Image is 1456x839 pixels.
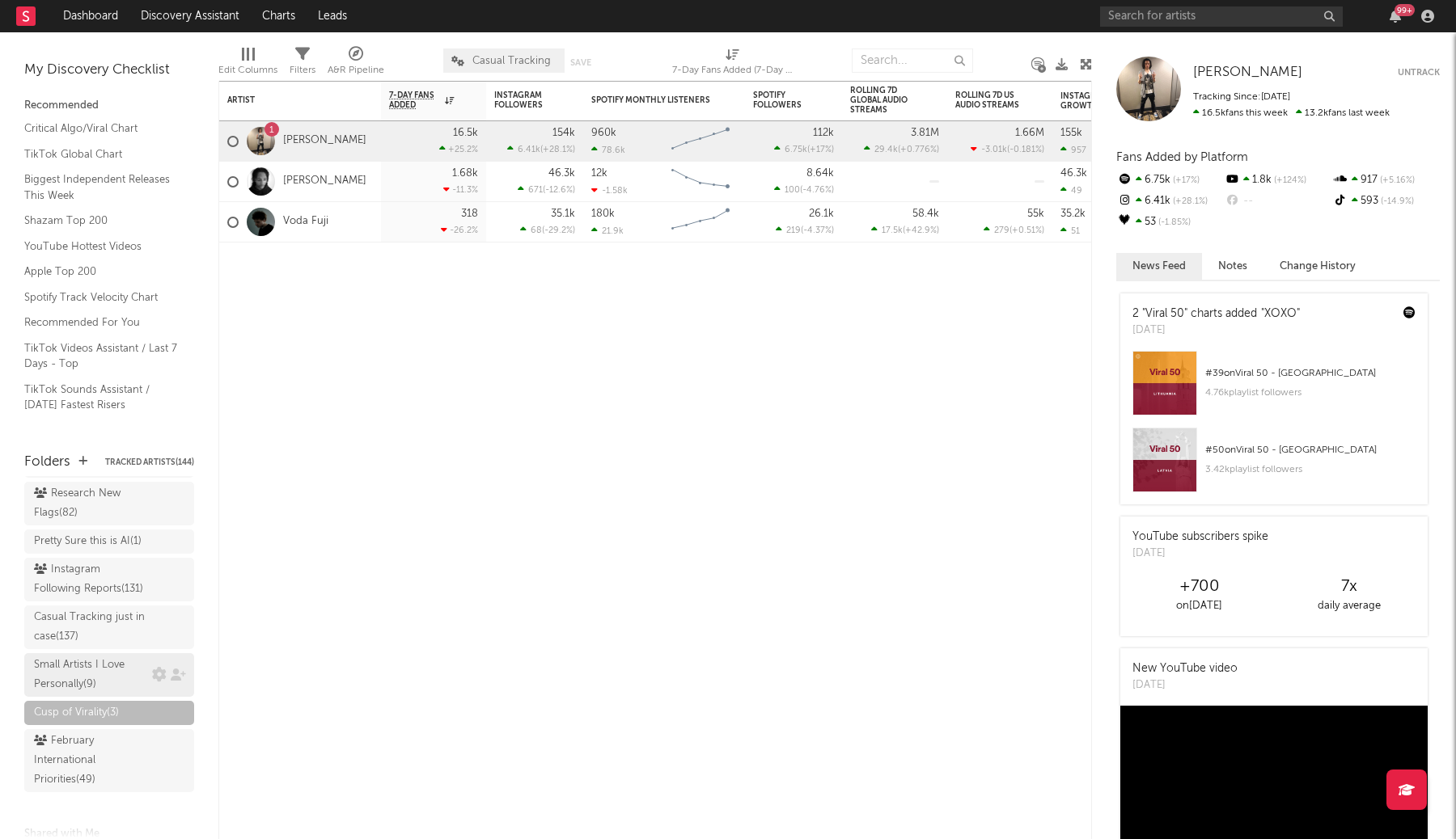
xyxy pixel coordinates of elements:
button: Save [570,58,591,67]
div: [DATE] [1132,323,1300,339]
div: 7-Day Fans Added (7-Day Fans Added) [672,61,794,80]
div: 180k [591,209,615,219]
span: 13.2k fans last week [1193,108,1390,118]
div: Research New Flags ( 82 ) [34,484,148,523]
button: Notes [1202,253,1263,280]
a: TikTok Global Chart [24,145,178,163]
input: Search for artists [1100,6,1343,27]
div: 2 "Viral 50" charts added [1132,306,1300,323]
span: 16.5k fans this week [1193,108,1288,118]
div: -- [1224,191,1331,212]
span: 17.5k [882,226,903,235]
span: +28.1 % [543,145,573,154]
div: 6.75k [1116,170,1224,191]
span: 29.4k [874,145,898,154]
div: 46.3k [548,168,575,179]
svg: Chart title [664,202,737,242]
div: -1.58k [591,185,628,196]
div: 21.9k [591,226,624,236]
a: TikTok Videos Assistant / Last 7 Days - Top [24,339,178,373]
div: 957 [1060,145,1086,155]
span: -4.37 % [803,226,832,235]
div: 6.41k [1116,191,1224,212]
span: -0.181 % [1009,145,1042,154]
a: Biggest Independent Releases This Week [24,171,178,204]
div: 46.3k [1060,168,1087,179]
span: 7-Day Fans Added [389,91,441,110]
div: A&R Pipeline [328,40,384,87]
div: 7-Day Fans Added (7-Day Fans Added) [672,40,794,87]
a: Voda Fuji [283,215,328,229]
div: 917 [1332,170,1440,191]
div: Edit Columns [218,61,277,80]
span: +0.51 % [1012,226,1042,235]
div: Spotify Monthly Listeners [591,95,713,105]
div: Instagram Followers [494,91,551,110]
span: 100 [785,186,800,195]
input: Search... [852,48,973,73]
span: 6.75k [785,145,807,154]
div: 12k [591,168,607,179]
div: ( ) [984,225,1044,235]
a: Recommended For You [24,314,178,331]
span: -3.01k [981,145,1007,154]
div: ( ) [971,144,1044,154]
a: #39onViral 50 - [GEOGRAPHIC_DATA]4.76kplaylist followers [1120,351,1428,428]
div: 35.1k [551,209,575,219]
div: A&R Pipeline [328,61,384,80]
div: 318 [461,209,478,219]
div: 960k [591,128,616,138]
a: Pretty Sure this is AI(1) [24,529,194,554]
div: Filters [290,61,315,80]
div: -26.2 % [441,225,478,235]
span: 279 [994,226,1009,235]
a: [PERSON_NAME] [1193,65,1302,81]
div: Recommended [24,96,194,116]
span: 6.41k [518,145,540,154]
div: Instagram Followers Daily Growth [1060,91,1182,111]
div: 155k [1060,128,1082,138]
div: Instagram Following Reports ( 131 ) [34,560,148,599]
div: 51 [1060,226,1080,236]
a: [PERSON_NAME] [283,175,366,188]
div: +25.2 % [439,144,478,154]
a: YouTube Hottest Videos [24,238,178,255]
div: Casual Tracking just in case ( 137 ) [34,608,148,647]
svg: Chart title [664,121,737,162]
button: Change History [1263,253,1372,280]
span: [PERSON_NAME] [1193,65,1302,79]
div: daily average [1274,597,1424,616]
a: [PERSON_NAME] [283,134,366,148]
div: Folders [24,453,70,472]
span: 68 [531,226,542,235]
span: Casual Tracking [472,56,551,66]
svg: Chart title [664,162,737,202]
div: 3.81M [911,128,939,138]
div: February International Priorities ( 49 ) [34,731,148,790]
a: Apple Top 200 [24,263,178,280]
div: 58.4k [912,209,939,219]
div: ( ) [520,225,575,235]
div: Spotify Followers [753,91,810,110]
a: Instagram Following Reports(131) [24,558,194,601]
span: 671 [528,186,543,195]
div: 7 x [1274,577,1424,597]
div: ( ) [774,144,834,154]
a: "XOXO" [1261,308,1300,319]
div: on [DATE] [1124,597,1274,616]
div: 1.8k [1224,170,1331,191]
div: ( ) [518,184,575,195]
span: -4.76 % [802,186,832,195]
span: -12.6 % [545,186,573,195]
div: +700 [1124,577,1274,597]
div: 154k [552,128,575,138]
span: +124 % [1272,176,1306,185]
a: Spotify Track Velocity Chart [24,289,178,306]
div: Filters [290,40,315,87]
a: TikTok Sounds Assistant / [DATE] Fastest Risers [24,381,178,414]
div: 99 + [1395,4,1415,16]
div: 112k [813,128,834,138]
div: [DATE] [1132,677,1238,694]
button: Untrack [1398,65,1440,81]
div: # 39 on Viral 50 - [GEOGRAPHIC_DATA] [1205,364,1416,383]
